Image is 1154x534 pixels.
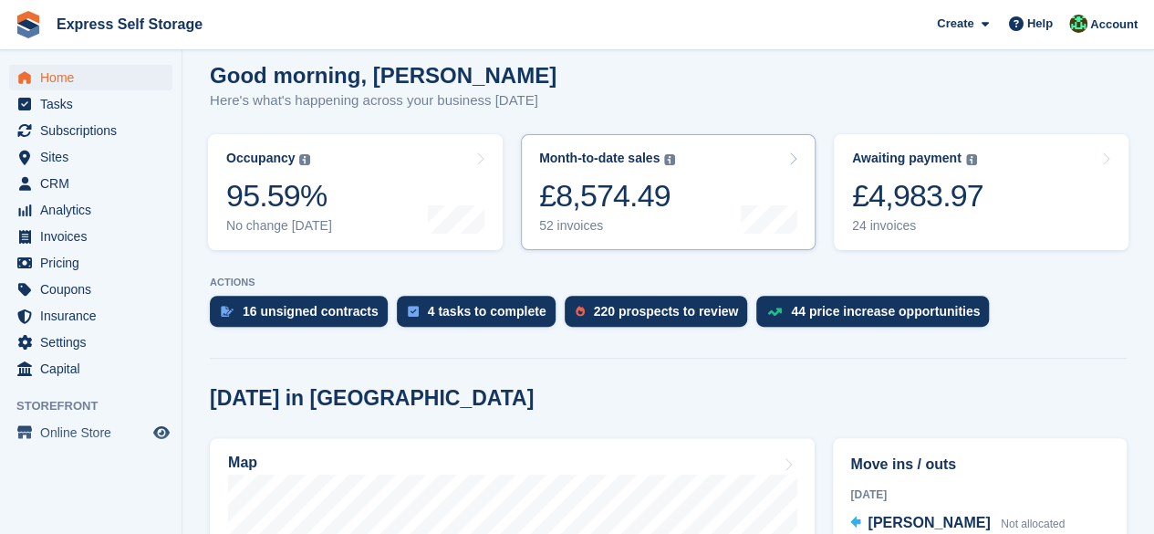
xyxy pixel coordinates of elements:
div: 44 price increase opportunities [791,304,980,319]
img: contract_signature_icon-13c848040528278c33f63329250d36e43548de30e8caae1d1a13099fd9432cc5.svg [221,306,234,317]
div: Occupancy [226,151,295,166]
div: Month-to-date sales [539,151,660,166]
a: menu [9,250,172,276]
a: 220 prospects to review [565,296,757,336]
img: icon-info-grey-7440780725fd019a000dd9b08b2336e03edf1995a4989e88bcd33f0948082b44.svg [966,154,977,165]
img: task-75834270c22a3079a89374b754ae025e5fb1db73e45f91037f5363f120a921f8.svg [408,306,419,317]
p: ACTIONS [210,277,1127,288]
img: price_increase_opportunities-93ffe204e8149a01c8c9dc8f82e8f89637d9d84a8eef4429ea346261dce0b2c0.svg [767,308,782,316]
a: menu [9,420,172,445]
a: menu [9,277,172,302]
span: Create [937,15,973,33]
a: Occupancy 95.59% No change [DATE] [208,134,503,250]
div: 24 invoices [852,218,983,234]
span: Help [1027,15,1053,33]
span: Online Store [40,420,150,445]
div: [DATE] [850,487,1109,503]
a: Month-to-date sales £8,574.49 52 invoices [521,134,816,250]
span: Capital [40,356,150,382]
span: Tasks [40,91,150,117]
span: Sites [40,144,150,170]
span: Not allocated [1001,518,1065,530]
span: CRM [40,171,150,196]
span: Subscriptions [40,118,150,143]
span: Storefront [16,397,182,415]
div: No change [DATE] [226,218,332,234]
a: menu [9,330,172,355]
a: menu [9,224,172,249]
div: Awaiting payment [852,151,962,166]
a: menu [9,356,172,382]
a: menu [9,91,172,117]
span: Coupons [40,277,150,302]
div: 4 tasks to complete [428,304,546,319]
a: Awaiting payment £4,983.97 24 invoices [834,134,1128,250]
div: 220 prospects to review [594,304,739,319]
p: Here's what's happening across your business [DATE] [210,90,556,111]
a: 16 unsigned contracts [210,296,397,336]
img: Shakiyra Davis [1069,15,1087,33]
div: 95.59% [226,177,332,215]
a: Express Self Storage [49,9,210,39]
span: Account [1090,16,1138,34]
a: menu [9,118,172,143]
span: [PERSON_NAME] [868,515,990,530]
span: Analytics [40,197,150,223]
div: £8,574.49 [539,177,675,215]
div: 16 unsigned contracts [243,304,379,319]
span: Invoices [40,224,150,249]
a: menu [9,197,172,223]
a: Preview store [151,422,172,444]
img: prospect-51fa495bee0391a8d652442698ab0144808aea92771e9ea1ae160a38d050c398.svg [576,306,585,317]
h2: [DATE] in [GEOGRAPHIC_DATA] [210,386,534,411]
span: Pricing [40,250,150,276]
span: Home [40,65,150,90]
h1: Good morning, [PERSON_NAME] [210,63,556,88]
h2: Move ins / outs [850,454,1109,476]
a: menu [9,171,172,196]
a: menu [9,303,172,329]
span: Insurance [40,303,150,329]
a: menu [9,65,172,90]
a: 44 price increase opportunities [756,296,998,336]
img: icon-info-grey-7440780725fd019a000dd9b08b2336e03edf1995a4989e88bcd33f0948082b44.svg [299,154,310,165]
a: 4 tasks to complete [397,296,565,336]
div: 52 invoices [539,218,675,234]
img: icon-info-grey-7440780725fd019a000dd9b08b2336e03edf1995a4989e88bcd33f0948082b44.svg [664,154,675,165]
div: £4,983.97 [852,177,983,215]
span: Settings [40,330,150,355]
h2: Map [228,455,257,471]
img: stora-icon-8386f47178a22dfd0bd8f6a31ec36ba5ce8667c1dd55bd0f319d3a0aa187defe.svg [15,11,42,38]
a: menu [9,144,172,170]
